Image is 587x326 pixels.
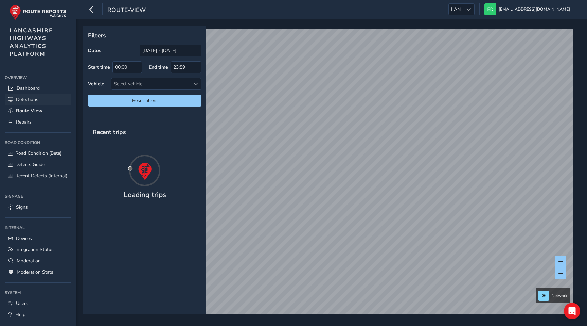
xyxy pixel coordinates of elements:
[88,47,101,54] label: Dates
[16,108,42,114] span: Route View
[16,204,28,210] span: Signs
[5,105,71,116] a: Route View
[5,116,71,128] a: Repairs
[10,5,66,20] img: rr logo
[484,3,496,15] img: diamond-layout
[88,123,131,141] span: Recent trips
[5,309,71,320] a: Help
[111,78,190,89] div: Select vehicle
[5,244,71,255] a: Integration Status
[15,246,54,253] span: Integration Status
[17,85,40,92] span: Dashboard
[484,3,572,15] button: [EMAIL_ADDRESS][DOMAIN_NAME]
[15,150,61,157] span: Road Condition (Beta)
[5,170,71,181] a: Recent Defects (Internal)
[564,303,580,319] div: Open Intercom Messenger
[5,83,71,94] a: Dashboard
[86,29,573,322] canvas: Map
[5,137,71,148] div: Road Condition
[17,258,41,264] span: Moderation
[5,148,71,159] a: Road Condition (Beta)
[5,233,71,244] a: Devices
[149,64,168,70] label: End time
[5,159,71,170] a: Defects Guide
[5,255,71,266] a: Moderation
[5,72,71,83] div: Overview
[88,31,201,40] p: Filters
[16,235,32,242] span: Devices
[17,269,53,275] span: Moderation Stats
[124,191,166,199] h4: Loading trips
[5,223,71,233] div: Internal
[552,293,567,298] span: Network
[88,64,110,70] label: Start time
[5,201,71,213] a: Signs
[15,173,67,179] span: Recent Defects (Internal)
[16,300,28,307] span: Users
[5,298,71,309] a: Users
[5,266,71,278] a: Moderation Stats
[5,191,71,201] div: Signage
[5,94,71,105] a: Detections
[107,6,146,15] span: route-view
[15,161,45,168] span: Defects Guide
[88,95,201,107] button: Reset filters
[93,97,196,104] span: Reset filters
[16,119,32,125] span: Repairs
[15,311,25,318] span: Help
[449,4,463,15] span: LAN
[5,288,71,298] div: System
[10,27,53,58] span: LANCASHIRE HIGHWAYS ANALYTICS PLATFORM
[16,96,38,103] span: Detections
[499,3,570,15] span: [EMAIL_ADDRESS][DOMAIN_NAME]
[88,81,104,87] label: Vehicle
